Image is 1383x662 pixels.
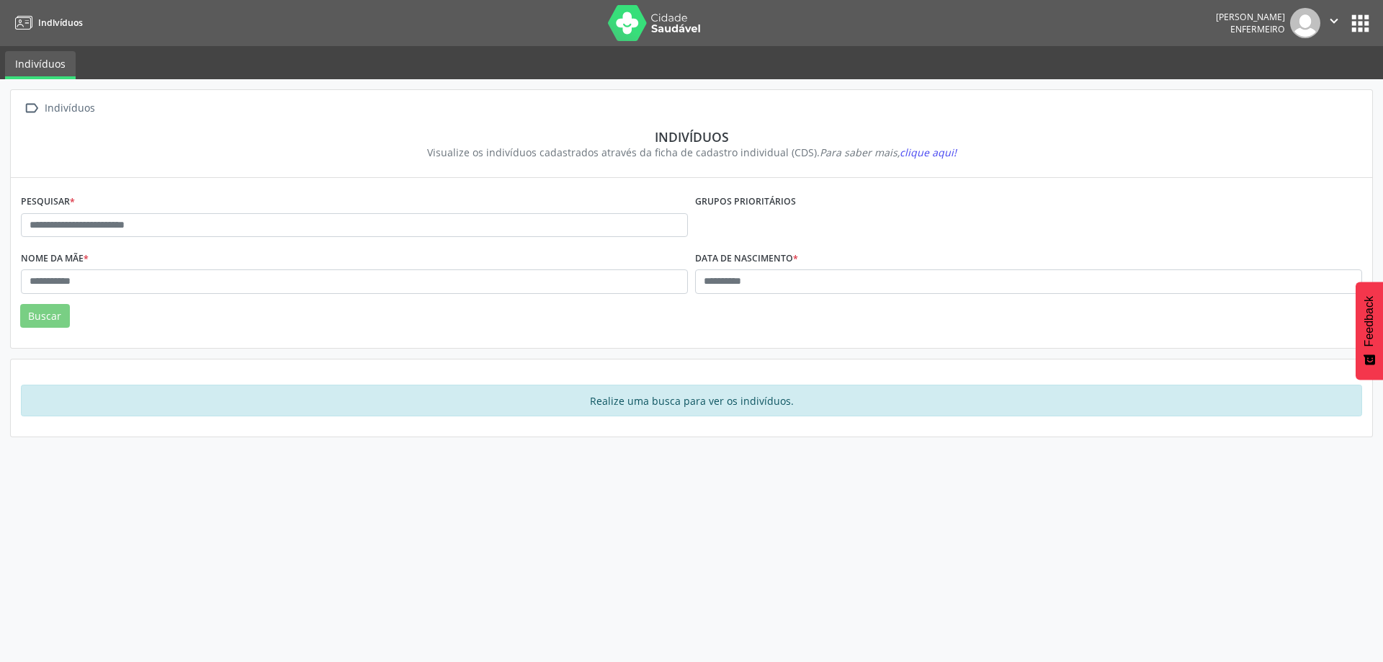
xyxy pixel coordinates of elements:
label: Pesquisar [21,191,75,213]
i:  [21,98,42,119]
button: apps [1348,11,1373,36]
i:  [1326,13,1342,29]
a: Indivíduos [5,51,76,79]
span: Indivíduos [38,17,83,29]
button:  [1320,8,1348,38]
a:  Indivíduos [21,98,97,119]
div: Realize uma busca para ver os indivíduos. [21,385,1362,416]
span: Enfermeiro [1230,23,1285,35]
button: Feedback - Mostrar pesquisa [1356,282,1383,380]
span: clique aqui! [900,146,957,159]
span: Feedback [1363,296,1376,346]
label: Grupos prioritários [695,191,796,213]
div: Indivíduos [42,98,97,119]
div: Indivíduos [31,129,1352,145]
a: Indivíduos [10,11,83,35]
label: Nome da mãe [21,247,89,269]
label: Data de nascimento [695,247,798,269]
div: [PERSON_NAME] [1216,11,1285,23]
div: Visualize os indivíduos cadastrados através da ficha de cadastro individual (CDS). [31,145,1352,160]
button: Buscar [20,304,70,328]
img: img [1290,8,1320,38]
i: Para saber mais, [820,146,957,159]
